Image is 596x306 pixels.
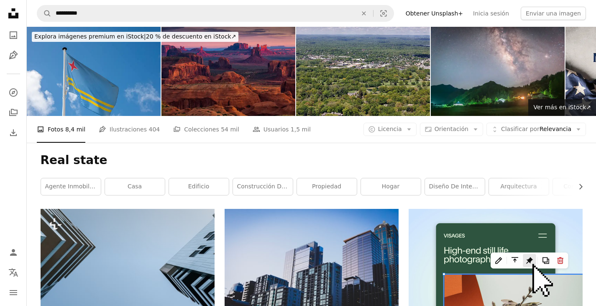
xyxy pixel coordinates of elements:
span: 404 [148,125,160,134]
a: Usuarios 1,5 mil [253,116,311,143]
a: Historial de descargas [5,124,22,141]
div: 20 % de descuento en iStock ↗ [32,32,238,42]
span: Ver más en iStock ↗ [533,104,591,111]
form: Encuentra imágenes en todo el sitio [37,5,394,22]
a: casa [105,178,165,195]
a: Ver más en iStock↗ [528,99,596,116]
a: Iniciar sesión / Registrarse [5,244,22,261]
a: arquitectura [489,178,549,195]
span: 1,5 mil [291,125,311,134]
span: 54 mil [221,125,239,134]
span: Licencia [378,126,402,132]
button: desplazar lista a la derecha [573,178,583,195]
a: hogar [361,178,421,195]
button: Buscar en Unsplash [37,5,51,21]
img: La bandera nacional de Aruba ondea contra el cielo azul [27,27,161,116]
span: Clasificar por [501,126,540,132]
button: Licencia [363,123,417,136]
a: Colecciones [5,104,22,121]
a: Ilustraciones 404 [99,116,160,143]
button: Enviar una imagen [521,7,586,20]
a: Agente Inmobiliario [41,178,101,195]
button: Búsqueda visual [373,5,394,21]
a: Colecciones 54 mil [173,116,239,143]
button: Clasificar porRelevancia [486,123,586,136]
span: Orientación [435,126,468,132]
img: Starry sky and Milky Way in the summer mountains and villages [431,27,565,116]
a: Fotos [5,27,22,44]
button: Orientación [420,123,483,136]
span: Relevancia [501,125,571,134]
img: Vista panorámica del Valle del Norte, Nueva Jersey [296,27,430,116]
a: propiedad [297,178,357,195]
h1: Real state [41,153,583,168]
a: Explorar [5,84,22,101]
img: Lugar de Majestad tribal navajo de Mesa caza cerca de Monument Valley, Arizona, USA [161,27,295,116]
a: Inicio — Unsplash [5,5,22,23]
button: Borrar [355,5,373,21]
a: Ilustraciones [5,47,22,64]
a: Construcción de bienes raíces [233,178,293,195]
a: Edificio de gran altura con paredes de vidrio blanco y azul [225,256,399,263]
a: Explora imágenes premium en iStock|20 % de descuento en iStock↗ [27,27,243,47]
a: edificio [169,178,229,195]
span: Explora imágenes premium en iStock | [34,33,146,40]
a: Obtener Unsplash+ [401,7,468,20]
button: Idioma [5,264,22,281]
a: diseño de interiores [425,178,485,195]
button: Menú [5,284,22,301]
a: Inicia sesión [468,7,514,20]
